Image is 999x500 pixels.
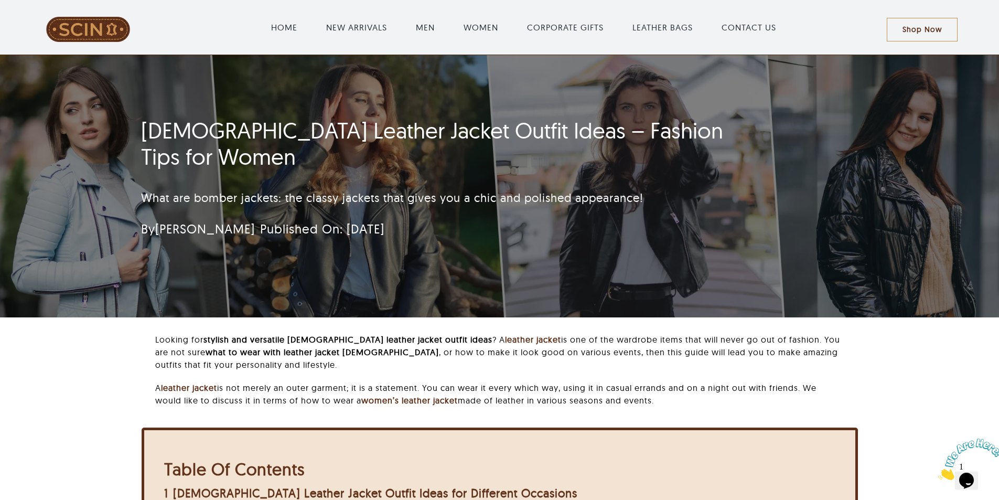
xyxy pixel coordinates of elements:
[4,4,8,13] span: 1
[722,21,776,34] a: CONTACT US
[326,21,387,34] a: NEW ARRIVALS
[161,382,217,393] a: leather jacket
[206,347,439,357] strong: what to wear with leather jacket [DEMOGRAPHIC_DATA]
[271,21,297,34] a: HOME
[155,381,844,407] p: A is not merely an outer garment; it is a statement. You can wear it every which way, using it in...
[361,395,458,406] a: women’s leather jacket
[203,334,492,345] strong: stylish and versatile [DEMOGRAPHIC_DATA] leather jacket outfit ideas
[155,221,255,237] a: [PERSON_NAME]
[934,434,999,484] iframe: chat widget
[505,334,561,345] a: leather jacket
[416,21,435,34] a: MEN
[632,21,693,34] a: LEATHER BAGS
[141,189,733,207] p: What are bomber jackets: the classy jackets that gives you a chic and polished appearance!
[161,10,887,44] nav: Main Menu
[464,21,498,34] a: WOMEN
[527,21,604,34] a: CORPORATE GIFTS
[887,18,958,41] a: Shop Now
[141,118,733,171] h1: [DEMOGRAPHIC_DATA] Leather Jacket Outfit Ideas – Fashion Tips for Women
[155,333,844,371] p: Looking for ? A is one of the wardrobe items that will never go out of fashion. You are not sure ...
[260,221,384,237] span: Published On: [DATE]
[164,459,305,480] b: Table Of Contents
[141,221,255,237] span: By
[903,25,942,34] span: Shop Now
[4,4,69,46] img: Chat attention grabber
